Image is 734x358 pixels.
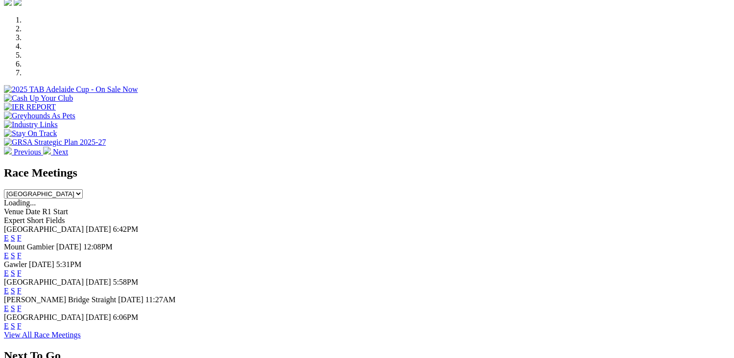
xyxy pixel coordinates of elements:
[113,225,139,233] span: 6:42PM
[4,129,57,138] img: Stay On Track
[4,94,73,103] img: Cash Up Your Club
[25,207,40,216] span: Date
[27,216,44,224] span: Short
[4,148,43,156] a: Previous
[113,313,139,321] span: 6:06PM
[4,304,9,313] a: E
[86,278,111,286] span: [DATE]
[11,304,15,313] a: S
[11,287,15,295] a: S
[17,251,22,260] a: F
[17,287,22,295] a: F
[86,225,111,233] span: [DATE]
[53,148,68,156] span: Next
[56,243,82,251] span: [DATE]
[4,295,116,304] span: [PERSON_NAME] Bridge Straight
[17,304,22,313] a: F
[17,269,22,277] a: F
[11,251,15,260] a: S
[4,313,84,321] span: [GEOGRAPHIC_DATA]
[4,260,27,268] span: Gawler
[43,147,51,155] img: chevron-right-pager-white.svg
[4,103,56,112] img: IER REPORT
[4,207,24,216] span: Venue
[145,295,176,304] span: 11:27AM
[4,269,9,277] a: E
[4,216,25,224] span: Expert
[4,225,84,233] span: [GEOGRAPHIC_DATA]
[43,148,68,156] a: Next
[4,120,58,129] img: Industry Links
[4,199,36,207] span: Loading...
[46,216,65,224] span: Fields
[11,269,15,277] a: S
[4,278,84,286] span: [GEOGRAPHIC_DATA]
[4,251,9,260] a: E
[11,322,15,330] a: S
[4,138,106,147] img: GRSA Strategic Plan 2025-27
[17,234,22,242] a: F
[4,112,75,120] img: Greyhounds As Pets
[56,260,82,268] span: 5:31PM
[4,331,81,339] a: View All Race Meetings
[4,287,9,295] a: E
[4,243,54,251] span: Mount Gambier
[14,148,41,156] span: Previous
[4,166,730,179] h2: Race Meetings
[11,234,15,242] a: S
[4,322,9,330] a: E
[4,234,9,242] a: E
[113,278,139,286] span: 5:58PM
[118,295,143,304] span: [DATE]
[42,207,68,216] span: R1 Start
[29,260,54,268] span: [DATE]
[17,322,22,330] a: F
[86,313,111,321] span: [DATE]
[4,85,138,94] img: 2025 TAB Adelaide Cup - On Sale Now
[4,147,12,155] img: chevron-left-pager-white.svg
[83,243,113,251] span: 12:08PM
